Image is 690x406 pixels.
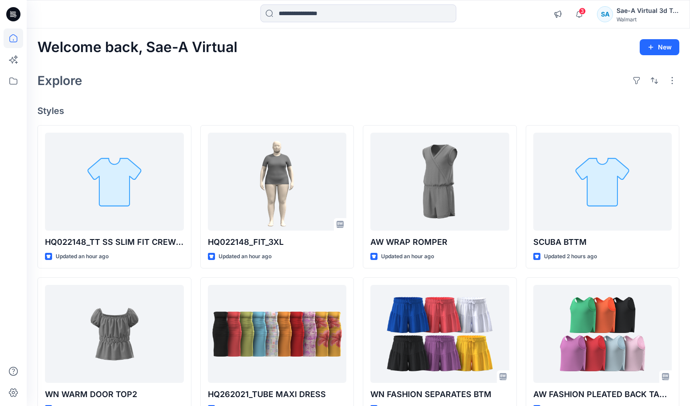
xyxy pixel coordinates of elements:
p: AW FASHION PLEATED BACK TANK OPT1 [533,388,672,401]
p: Updated an hour ago [219,252,272,261]
a: HQ022148_FIT_3XL [208,133,347,231]
span: 3 [579,8,586,15]
a: AW WRAP ROMPER [370,133,509,231]
p: SCUBA BTTM [533,236,672,248]
h4: Styles [37,106,679,116]
h2: Explore [37,73,82,88]
p: WN FASHION SEPARATES BTM [370,388,509,401]
a: HQ022148_TT SS SLIM FIT CREW TEE [45,133,184,231]
button: New [640,39,679,55]
a: SCUBA BTTM [533,133,672,231]
a: WN WARM DOOR TOP2 [45,285,184,383]
div: Sae-A Virtual 3d Team [617,5,679,16]
p: AW WRAP ROMPER [370,236,509,248]
p: HQ022148_FIT_3XL [208,236,347,248]
a: WN FASHION SEPARATES BTM [370,285,509,383]
h2: Welcome back, Sae-A Virtual [37,39,237,56]
div: SA [597,6,613,22]
p: Updated an hour ago [381,252,434,261]
p: HQ262021_TUBE MAXI DRESS [208,388,347,401]
a: HQ262021_TUBE MAXI DRESS [208,285,347,383]
p: Updated an hour ago [56,252,109,261]
a: AW FASHION PLEATED BACK TANK OPT1 [533,285,672,383]
p: Updated 2 hours ago [544,252,597,261]
p: HQ022148_TT SS SLIM FIT CREW TEE [45,236,184,248]
div: Walmart [617,16,679,23]
p: WN WARM DOOR TOP2 [45,388,184,401]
